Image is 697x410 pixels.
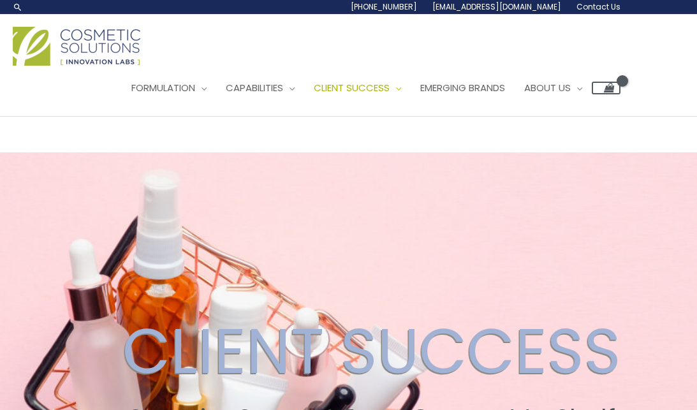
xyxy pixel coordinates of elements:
[314,81,390,94] span: Client Success
[592,82,620,94] a: View Shopping Cart, empty
[216,69,304,107] a: Capabilities
[524,81,571,94] span: About Us
[351,1,417,12] span: [PHONE_NUMBER]
[432,1,561,12] span: [EMAIL_ADDRESS][DOMAIN_NAME]
[13,27,140,66] img: Cosmetic Solutions Logo
[131,81,195,94] span: Formulation
[112,69,620,107] nav: Site Navigation
[122,69,216,107] a: Formulation
[13,2,23,12] a: Search icon link
[122,314,621,389] h2: CLIENT SUCCESS
[420,81,505,94] span: Emerging Brands
[576,1,620,12] span: Contact Us
[226,81,283,94] span: Capabilities
[304,69,411,107] a: Client Success
[411,69,515,107] a: Emerging Brands
[515,69,592,107] a: About Us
